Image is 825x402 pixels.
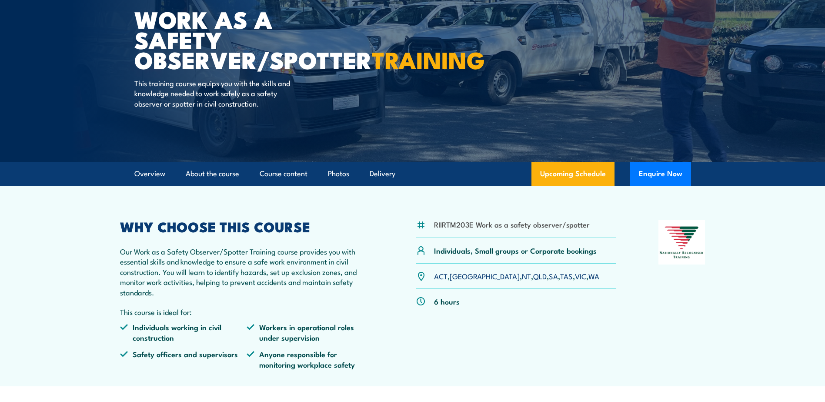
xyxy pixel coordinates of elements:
[434,271,448,281] a: ACT
[372,41,485,77] strong: TRAINING
[370,162,395,185] a: Delivery
[533,271,547,281] a: QLD
[575,271,586,281] a: VIC
[434,245,597,255] p: Individuals, Small groups or Corporate bookings
[549,271,558,281] a: SA
[450,271,520,281] a: [GEOGRAPHIC_DATA]
[134,78,293,108] p: This training course equips you with the skills and knowledge needed to work safely as a safety o...
[120,349,247,369] li: Safety officers and supervisors
[120,307,374,317] p: This course is ideal for:
[120,220,374,232] h2: WHY CHOOSE THIS COURSE
[120,322,247,342] li: Individuals working in civil construction
[434,219,590,229] li: RIIRTM203E Work as a safety observer/spotter
[630,162,691,186] button: Enquire Now
[434,271,599,281] p: , , , , , , ,
[134,9,349,70] h1: Work as a Safety Observer/Spotter
[531,162,615,186] a: Upcoming Schedule
[560,271,573,281] a: TAS
[658,220,705,265] img: Nationally Recognised Training logo.
[186,162,239,185] a: About the course
[434,296,460,306] p: 6 hours
[588,271,599,281] a: WA
[134,162,165,185] a: Overview
[328,162,349,185] a: Photos
[247,322,374,342] li: Workers in operational roles under supervision
[120,246,374,297] p: Our Work as a Safety Observer/Spotter Training course provides you with essential skills and know...
[247,349,374,369] li: Anyone responsible for monitoring workplace safety
[522,271,531,281] a: NT
[260,162,307,185] a: Course content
